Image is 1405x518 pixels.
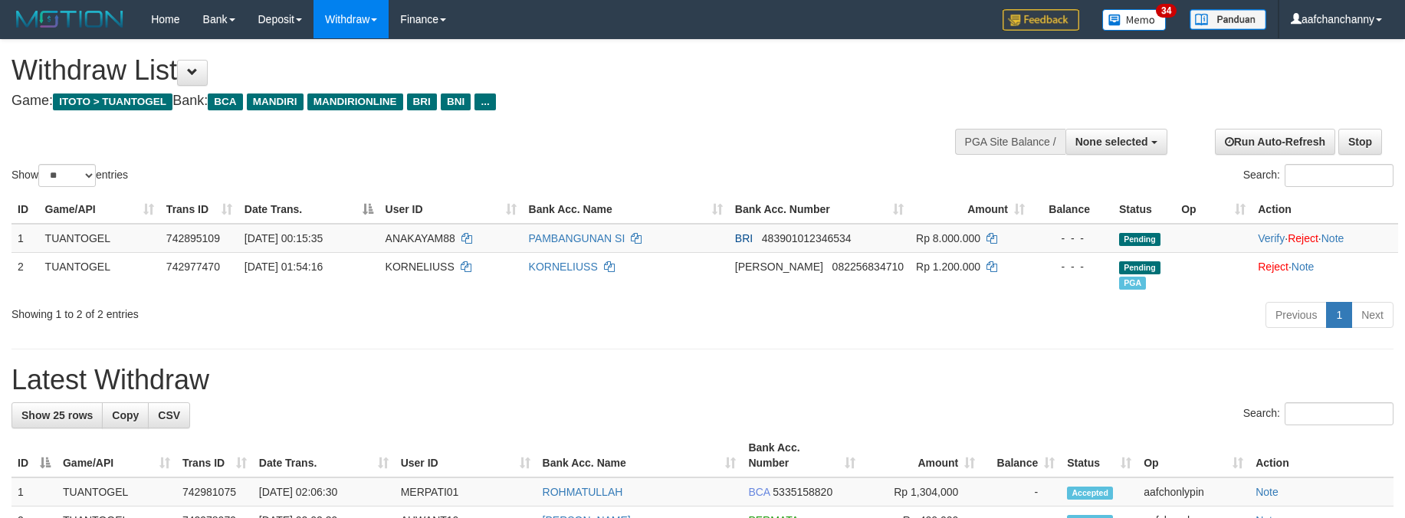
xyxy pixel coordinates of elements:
span: [PERSON_NAME] [735,261,823,273]
th: User ID: activate to sort column ascending [379,195,523,224]
span: BRI [735,232,753,244]
span: Rp 8.000.000 [916,232,980,244]
th: Action [1252,195,1398,224]
th: Action [1249,434,1394,477]
input: Search: [1285,402,1394,425]
td: Rp 1,304,000 [862,477,981,507]
span: ANAKAYAM88 [386,232,455,244]
img: panduan.png [1190,9,1266,30]
th: Trans ID: activate to sort column ascending [176,434,253,477]
a: ROHMATULLAH [543,486,623,498]
span: Rp 1.200.000 [916,261,980,273]
span: Copy 483901012346534 to clipboard [762,232,852,244]
td: - [981,477,1061,507]
td: 2 [11,252,39,296]
th: Bank Acc. Number: activate to sort column ascending [742,434,862,477]
span: Marked by aafchonlypin [1119,277,1146,290]
th: Amount: activate to sort column ascending [862,434,981,477]
a: Note [1321,232,1344,244]
td: TUANTOGEL [39,252,160,296]
th: Status: activate to sort column ascending [1061,434,1137,477]
h1: Withdraw List [11,55,921,86]
a: Stop [1338,129,1382,155]
select: Showentries [38,164,96,187]
th: Date Trans.: activate to sort column ascending [253,434,395,477]
label: Show entries [11,164,128,187]
span: None selected [1075,136,1148,148]
td: TUANTOGEL [57,477,176,507]
span: 742895109 [166,232,220,244]
span: Pending [1119,261,1160,274]
span: ... [474,93,495,110]
a: KORNELIUSS [529,261,598,273]
a: Run Auto-Refresh [1215,129,1335,155]
span: Pending [1119,233,1160,246]
td: aafchonlypin [1137,477,1249,507]
th: Trans ID: activate to sort column ascending [160,195,238,224]
td: [DATE] 02:06:30 [253,477,395,507]
img: MOTION_logo.png [11,8,128,31]
th: Balance: activate to sort column ascending [981,434,1061,477]
th: Amount: activate to sort column ascending [910,195,1031,224]
span: Copy [112,409,139,421]
span: Accepted [1067,487,1113,500]
th: Bank Acc. Name: activate to sort column ascending [523,195,729,224]
img: Feedback.jpg [1003,9,1079,31]
span: Show 25 rows [21,409,93,421]
img: Button%20Memo.svg [1102,9,1167,31]
td: MERPATI01 [395,477,537,507]
span: 742977470 [166,261,220,273]
th: ID [11,195,39,224]
span: KORNELIUSS [386,261,455,273]
td: TUANTOGEL [39,224,160,253]
h4: Game: Bank: [11,93,921,109]
a: Reject [1288,232,1318,244]
a: Copy [102,402,149,428]
td: 742981075 [176,477,253,507]
span: [DATE] 00:15:35 [245,232,323,244]
a: Previous [1265,302,1327,328]
th: Status [1113,195,1175,224]
input: Search: [1285,164,1394,187]
span: BCA [208,93,242,110]
td: 1 [11,224,39,253]
a: 1 [1326,302,1352,328]
span: ITOTO > TUANTOGEL [53,93,172,110]
th: Bank Acc. Name: activate to sort column ascending [537,434,743,477]
label: Search: [1243,402,1394,425]
td: · [1252,252,1398,296]
span: Copy 082256834710 to clipboard [832,261,904,273]
th: Balance [1031,195,1113,224]
th: User ID: activate to sort column ascending [395,434,537,477]
span: BRI [407,93,437,110]
th: Op: activate to sort column ascending [1137,434,1249,477]
h1: Latest Withdraw [11,365,1394,395]
div: - - - [1037,231,1107,246]
div: Showing 1 to 2 of 2 entries [11,300,574,322]
span: 34 [1156,4,1177,18]
span: MANDIRIONLINE [307,93,403,110]
td: · · [1252,224,1398,253]
td: 1 [11,477,57,507]
a: PAMBANGUNAN SI [529,232,625,244]
div: PGA Site Balance / [955,129,1065,155]
a: CSV [148,402,190,428]
th: Date Trans.: activate to sort column descending [238,195,379,224]
a: Note [1292,261,1315,273]
button: None selected [1065,129,1167,155]
a: Verify [1258,232,1285,244]
a: Note [1256,486,1279,498]
th: ID: activate to sort column descending [11,434,57,477]
div: - - - [1037,259,1107,274]
span: CSV [158,409,180,421]
th: Game/API: activate to sort column ascending [57,434,176,477]
th: Game/API: activate to sort column ascending [39,195,160,224]
a: Show 25 rows [11,402,103,428]
span: Copy 5335158820 to clipboard [773,486,832,498]
span: BCA [748,486,770,498]
a: Reject [1258,261,1288,273]
span: BNI [441,93,471,110]
th: Op: activate to sort column ascending [1175,195,1252,224]
th: Bank Acc. Number: activate to sort column ascending [729,195,910,224]
label: Search: [1243,164,1394,187]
